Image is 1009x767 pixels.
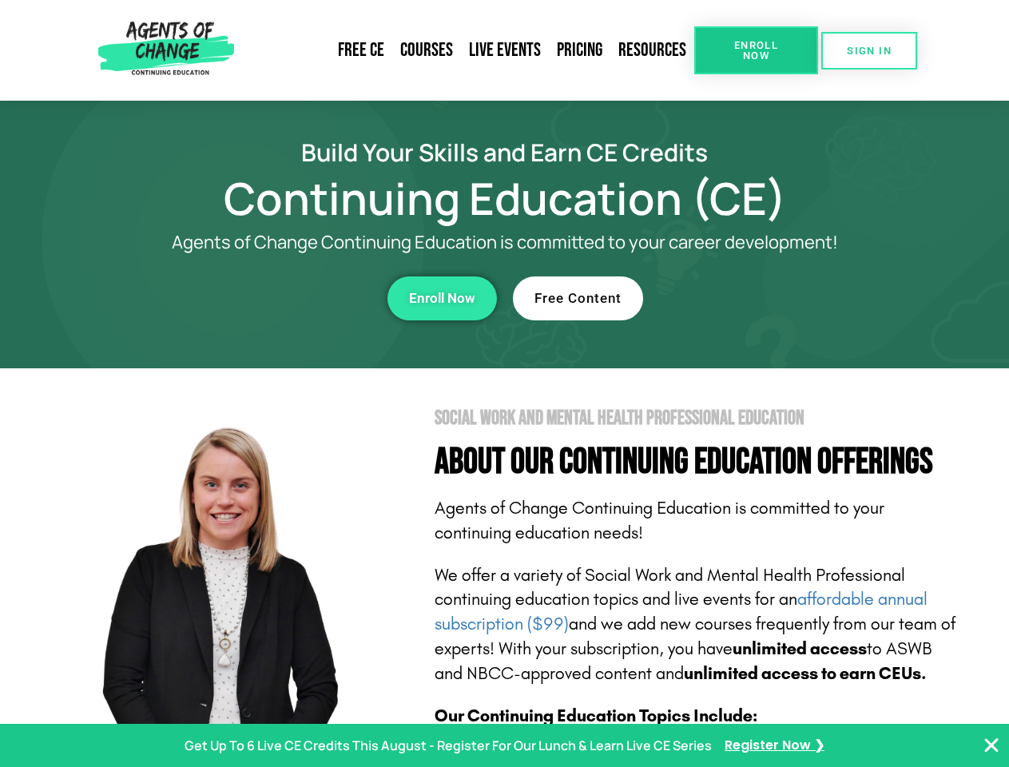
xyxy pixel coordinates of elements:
[435,498,884,543] span: Agents of Change Continuing Education is committed to your continuing education needs!
[982,736,1001,755] button: Close Banner
[435,444,960,480] h4: About Our Continuing Education Offerings
[387,276,497,320] a: Enroll Now
[549,32,610,69] a: Pricing
[847,46,892,56] span: SIGN IN
[113,232,896,252] p: Agents of Change Continuing Education is committed to your career development!
[185,734,712,757] p: Get Up To 6 Live CE Credits This August - Register For Our Lunch & Learn Live CE Series
[725,734,824,757] a: Register Now ❯
[435,408,960,428] h2: Social Work and Mental Health Professional Education
[50,141,960,164] h2: Build Your Skills and Earn CE Credits
[821,32,917,70] a: SIGN IN
[392,32,461,69] a: Courses
[330,32,392,69] a: Free CE
[684,663,927,684] b: unlimited access to earn CEUs.
[610,32,694,69] a: Resources
[435,563,960,686] p: We offer a variety of Social Work and Mental Health Professional continuing education topics and ...
[50,180,960,217] h1: Continuing Education (CE)
[513,276,643,320] a: Free Content
[733,638,867,659] b: unlimited access
[435,705,757,726] b: Our Continuing Education Topics Include:
[240,32,694,69] nav: Menu
[720,40,793,61] span: Enroll Now
[694,26,818,74] a: Enroll Now
[534,292,622,305] span: Free Content
[409,292,475,305] span: Enroll Now
[461,32,549,69] a: Live Events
